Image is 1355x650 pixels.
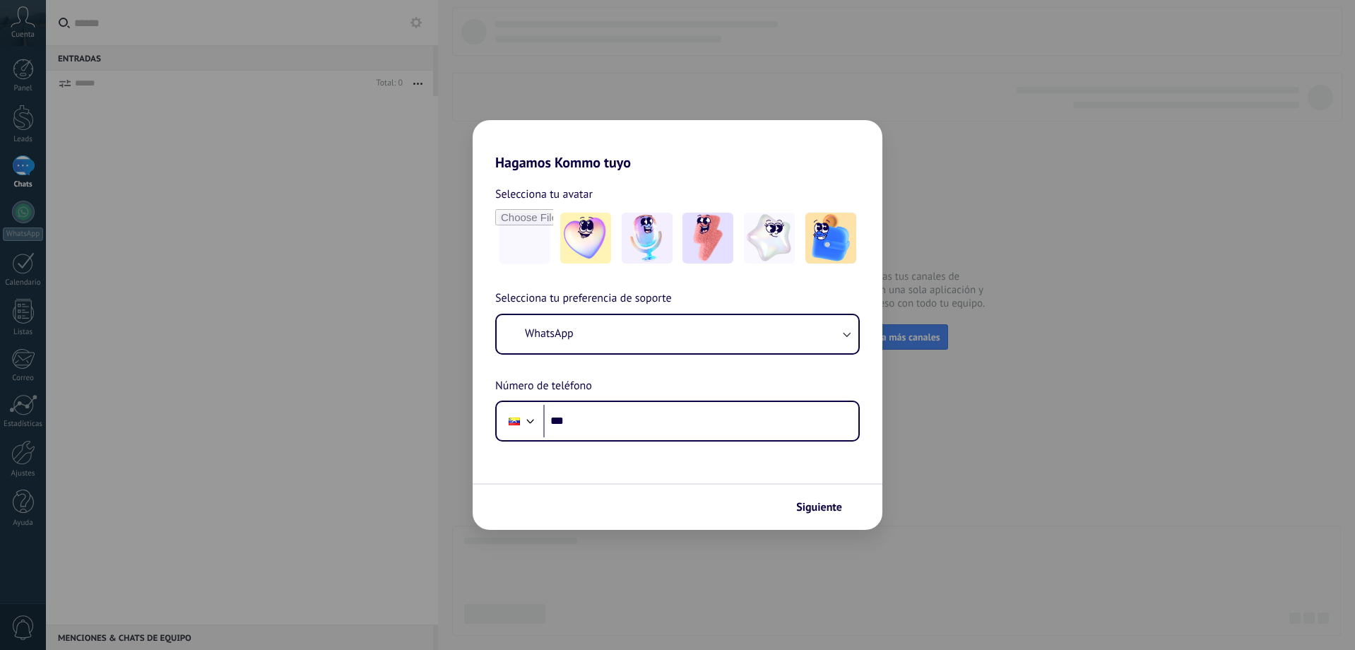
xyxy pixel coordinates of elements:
span: Siguiente [796,502,842,512]
img: -2.jpeg [622,213,673,264]
button: WhatsApp [497,315,858,353]
img: -4.jpeg [744,213,795,264]
button: Siguiente [790,495,861,519]
h2: Hagamos Kommo tuyo [473,120,882,171]
span: Selecciona tu avatar [495,185,593,203]
img: -5.jpeg [805,213,856,264]
span: Selecciona tu preferencia de soporte [495,290,672,308]
img: -3.jpeg [682,213,733,264]
div: Venezuela: + 58 [501,406,528,436]
span: WhatsApp [525,326,574,341]
span: Número de teléfono [495,377,592,396]
img: -1.jpeg [560,213,611,264]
